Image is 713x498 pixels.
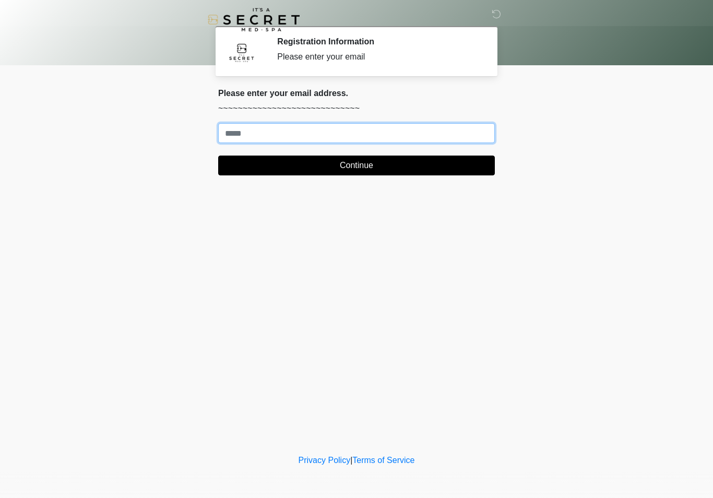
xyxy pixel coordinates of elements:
a: | [350,456,352,465]
img: It's A Secret Med Spa Logo [208,8,300,31]
div: Please enter your email [277,51,479,63]
h2: Registration Information [277,37,479,46]
p: ~~~~~~~~~~~~~~~~~~~~~~~~~~~~~ [218,102,495,115]
button: Continue [218,156,495,175]
a: Terms of Service [352,456,414,465]
img: Agent Avatar [226,37,257,68]
h2: Please enter your email address. [218,88,495,98]
a: Privacy Policy [299,456,351,465]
